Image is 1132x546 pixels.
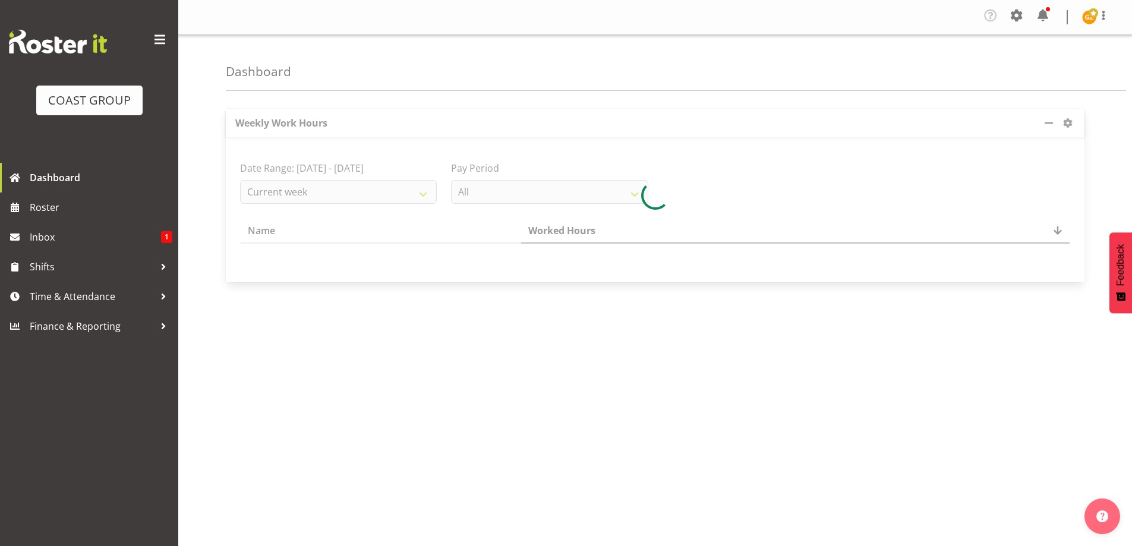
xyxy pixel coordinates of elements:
h4: Dashboard [226,65,291,78]
button: Feedback - Show survey [1109,232,1132,313]
span: Roster [30,198,172,216]
span: Feedback [1115,244,1126,286]
span: Shifts [30,258,154,276]
span: Finance & Reporting [30,317,154,335]
img: help-xxl-2.png [1096,510,1108,522]
span: Dashboard [30,169,172,187]
span: 1 [161,231,172,243]
img: gaki-ziogas9930.jpg [1082,10,1096,24]
img: Rosterit website logo [9,30,107,53]
div: COAST GROUP [48,91,131,109]
span: Inbox [30,228,161,246]
span: Time & Attendance [30,288,154,305]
